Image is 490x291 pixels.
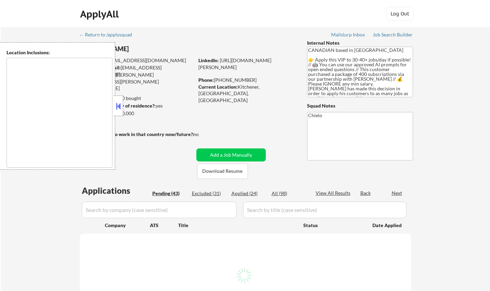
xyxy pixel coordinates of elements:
[316,190,352,197] div: View All Results
[197,164,248,179] button: Download Resume
[198,57,219,63] strong: LinkedIn:
[307,102,413,109] div: Squad Notes
[198,83,296,104] div: Kitchener, [GEOGRAPHIC_DATA], [GEOGRAPHIC_DATA]
[82,202,237,218] input: Search by company (case sensitive)
[80,64,194,78] div: [EMAIL_ADDRESS][DOMAIN_NAME]
[80,57,194,64] div: [EMAIL_ADDRESS][DOMAIN_NAME]
[105,222,150,229] div: Company
[82,187,150,195] div: Applications
[331,32,366,37] div: Mailslurp Inbox
[196,148,266,161] button: Add a Job Manually
[307,40,413,46] div: Internal Notes
[152,190,187,197] div: Pending (43)
[303,219,362,231] div: Status
[80,45,221,53] div: [PERSON_NAME]
[7,49,112,56] div: Location Inclusions:
[79,110,194,117] div: $40,000
[150,222,178,229] div: ATS
[386,7,414,21] button: Log Out
[79,102,192,109] div: yes
[198,77,296,83] div: [PHONE_NUMBER]
[198,57,271,70] a: [URL][DOMAIN_NAME][PERSON_NAME]
[193,131,213,138] div: no
[80,131,194,137] strong: Will need Visa to work in that country now/future?:
[79,95,194,102] div: 24 sent / 400 bought
[198,84,238,90] strong: Current Location:
[80,8,121,20] div: ApplyAll
[243,202,406,218] input: Search by title (case sensitive)
[331,32,366,39] a: Mailslurp Inbox
[392,190,403,197] div: Next
[79,32,139,37] div: ← Return to /applysquad
[178,222,297,229] div: Title
[80,71,194,92] div: [PERSON_NAME][EMAIL_ADDRESS][PERSON_NAME][DOMAIN_NAME]
[192,190,226,197] div: Excluded (31)
[272,190,306,197] div: All (98)
[198,77,214,83] strong: Phone:
[373,32,413,37] div: Job Search Builder
[231,190,266,197] div: Applied (24)
[360,190,371,197] div: Back
[373,32,413,39] a: Job Search Builder
[372,222,403,229] div: Date Applied
[79,32,139,39] a: ← Return to /applysquad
